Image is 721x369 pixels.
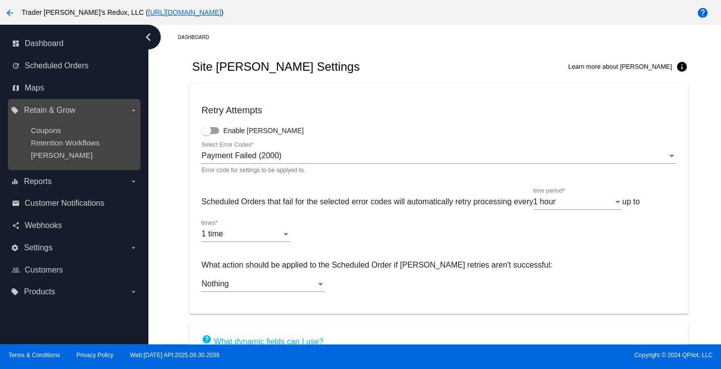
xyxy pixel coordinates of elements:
i: chevron_left [140,29,156,45]
i: arrow_drop_down [130,244,137,252]
span: Enable [PERSON_NAME] [223,126,304,136]
span: Reports [24,177,51,186]
i: arrow_drop_down [130,288,137,296]
span: Webhooks [25,221,62,230]
span: Payment Failed (2000) [201,151,281,160]
a: Coupons [31,126,61,135]
i: share [12,222,20,230]
a: Privacy Policy [77,352,114,359]
i: email [12,199,20,207]
a: dashboard Dashboard [12,36,137,51]
h3: Retry Attempts [201,105,676,116]
span: 1 time [201,230,223,238]
mat-icon: help [697,7,709,19]
i: local_offer [11,288,19,296]
a: Web:[DATE] API:2025.09.30.2039 [130,352,220,359]
i: equalizer [11,178,19,185]
span: Products [24,287,55,296]
span: Maps [25,84,44,92]
i: arrow_drop_down [130,106,137,114]
a: map Maps [12,80,137,96]
mat-select: Select Error Codes [201,151,676,160]
span: Customer Notifications [25,199,104,208]
div: What action should be applied to the Scheduled Order if [PERSON_NAME] retries aren't successful: [201,261,676,302]
a: [PERSON_NAME] [31,151,92,159]
mat-select: time period [533,197,622,206]
span: Dashboard [25,39,63,48]
i: dashboard [12,40,20,47]
i: people_outline [12,266,20,274]
mat-select: times [201,230,290,238]
mat-icon: info [676,61,688,73]
a: Dashboard [178,30,218,45]
mat-icon: help [201,334,211,346]
i: arrow_drop_down [130,178,137,185]
a: email Customer Notifications [12,195,137,211]
a: [URL][DOMAIN_NAME] [148,8,221,16]
div: Scheduled Orders that fail for the selected error codes will automatically retry processing every... [201,187,676,252]
a: share Webhooks [12,218,137,233]
i: settings [11,244,19,252]
div: Error code for settings to be applyed to. [201,167,305,174]
i: local_offer [11,106,19,114]
span: Retain & Grow [24,106,75,115]
span: 1 hour [533,197,555,206]
a: What dynamic fields can I use? [201,337,323,346]
span: Trader [PERSON_NAME]'s Redux, LLC ( ) [22,8,224,16]
a: Retention Workflows [31,138,99,147]
i: update [12,62,20,70]
h2: Site [PERSON_NAME] Settings [192,60,360,74]
span: Customers [25,266,63,275]
span: Copyright © 2024 QPilot, LLC [369,352,713,359]
a: people_outline Customers [12,262,137,278]
span: Scheduled Orders [25,61,89,70]
span: Settings [24,243,52,252]
span: Nothing [201,279,228,288]
a: Terms & Conditions [8,352,60,359]
mat-icon: arrow_back [4,7,16,19]
span: Learn more about [PERSON_NAME] [568,63,672,70]
a: update Scheduled Orders [12,58,137,74]
i: map [12,84,20,92]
